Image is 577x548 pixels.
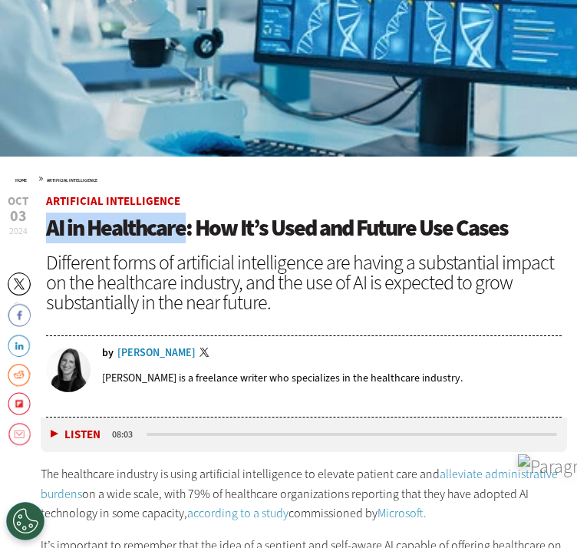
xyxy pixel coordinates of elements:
[9,225,28,237] span: 2024
[41,464,566,523] p: The healthcare industry is using artificial intelligence to elevate patient care and on a wide sc...
[46,348,91,392] img: Erin Laviola
[46,213,508,243] span: AI in Healthcare: How It’s Used and Future Use Cases
[46,253,562,312] div: Different forms of artificial intelligence are having a substantial impact on the healthcare indu...
[15,172,562,184] div: »
[47,177,97,183] a: Artificial Intelligence
[8,196,28,207] span: Oct
[378,505,427,521] a: Microsoft.
[41,418,566,452] div: media player
[6,502,45,540] div: Cookies Settings
[46,193,180,209] a: Artificial Intelligence
[15,177,27,183] a: Home
[187,505,288,521] a: according to a study
[6,502,45,540] button: Open Preferences
[199,348,213,360] a: Twitter
[110,428,144,441] div: duration
[117,348,196,358] a: [PERSON_NAME]
[102,371,463,385] p: [PERSON_NAME] is a freelance writer who specializes in the healthcare industry.
[51,429,101,441] button: Listen
[8,209,28,224] span: 03
[102,348,114,358] span: by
